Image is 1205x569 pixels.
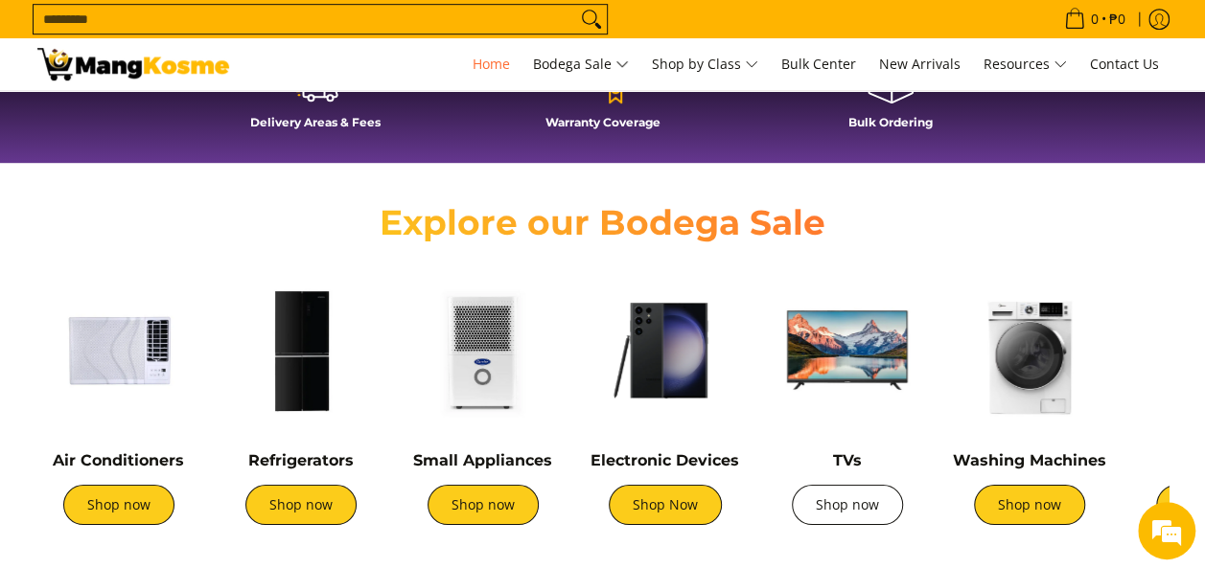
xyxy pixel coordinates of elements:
[325,201,881,244] h2: Explore our Bodega Sale
[953,451,1106,469] a: Washing Machines
[609,485,722,525] a: Shop Now
[1090,55,1159,73] span: Contact Us
[974,38,1077,90] a: Resources
[402,269,565,432] img: Small Appliances
[248,38,1169,90] nav: Main Menu
[879,55,961,73] span: New Arrivals
[428,485,539,525] a: Shop now
[642,38,768,90] a: Shop by Class
[248,451,354,469] a: Refrigerators
[974,485,1085,525] a: Shop now
[1106,12,1128,26] span: ₱0
[984,53,1067,77] span: Resources
[652,53,758,77] span: Shop by Class
[584,269,747,432] img: Electronic Devices
[53,451,184,469] a: Air Conditioners
[1088,12,1101,26] span: 0
[781,55,856,73] span: Bulk Center
[37,269,200,432] img: Air Conditioners
[220,269,382,432] img: Refrigerators
[533,53,629,77] span: Bodega Sale
[869,38,970,90] a: New Arrivals
[1080,38,1169,90] a: Contact Us
[37,48,229,80] img: Mang Kosme: Your Home Appliances Warehouse Sale Partner!
[469,115,737,129] h4: Warranty Coverage
[245,485,357,525] a: Shop now
[833,451,862,469] a: TVs
[181,56,450,144] a: Delivery Areas & Fees
[792,485,903,525] a: Shop now
[948,269,1111,432] img: Washing Machines
[772,38,866,90] a: Bulk Center
[469,56,737,144] a: Warranty Coverage
[591,451,739,469] a: Electronic Devices
[756,115,1025,129] h4: Bulk Ordering
[473,55,510,73] span: Home
[576,5,607,34] button: Search
[1058,9,1131,30] span: •
[463,38,520,90] a: Home
[523,38,638,90] a: Bodega Sale
[413,451,552,469] a: Small Appliances
[63,485,174,525] a: Shop now
[766,269,929,432] img: TVs
[181,115,450,129] h4: Delivery Areas & Fees
[756,56,1025,144] a: Bulk Ordering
